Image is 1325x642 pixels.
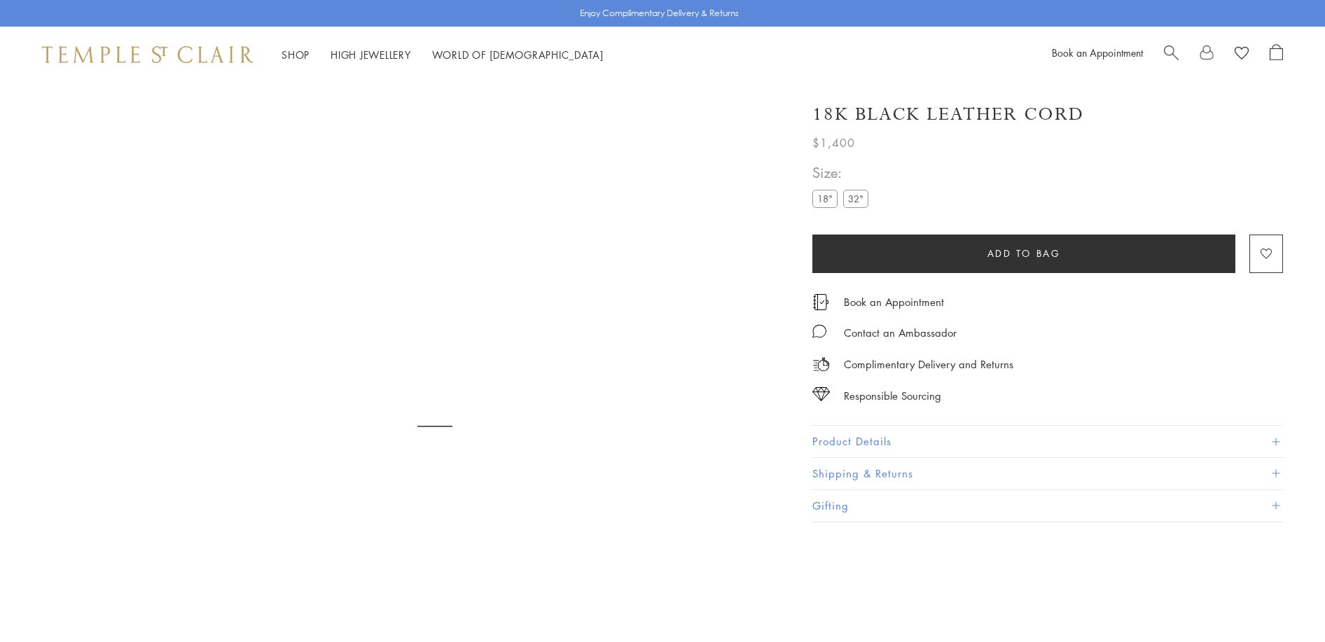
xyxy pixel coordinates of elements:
[1235,44,1249,65] a: View Wishlist
[812,426,1283,457] button: Product Details
[331,48,411,62] a: High JewelleryHigh Jewellery
[843,190,868,207] label: 32"
[42,46,254,63] img: Temple St. Clair
[812,490,1283,522] button: Gifting
[812,294,829,310] img: icon_appointment.svg
[812,134,855,152] span: $1,400
[812,356,830,373] img: icon_delivery.svg
[1052,46,1143,60] a: Book an Appointment
[812,102,1084,127] h1: 18K Black Leather Cord
[844,324,957,342] div: Contact an Ambassador
[844,294,944,309] a: Book an Appointment
[844,387,941,405] div: Responsible Sourcing
[812,458,1283,489] button: Shipping & Returns
[812,161,874,184] span: Size:
[580,6,739,20] p: Enjoy Complimentary Delivery & Returns
[812,324,826,338] img: MessageIcon-01_2.svg
[1164,44,1179,65] a: Search
[812,190,838,207] label: 18"
[987,246,1061,261] span: Add to bag
[432,48,604,62] a: World of [DEMOGRAPHIC_DATA]World of [DEMOGRAPHIC_DATA]
[844,356,1013,373] p: Complimentary Delivery and Returns
[812,235,1235,273] button: Add to bag
[1270,44,1283,65] a: Open Shopping Bag
[812,387,830,401] img: icon_sourcing.svg
[282,48,310,62] a: ShopShop
[282,46,604,64] nav: Main navigation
